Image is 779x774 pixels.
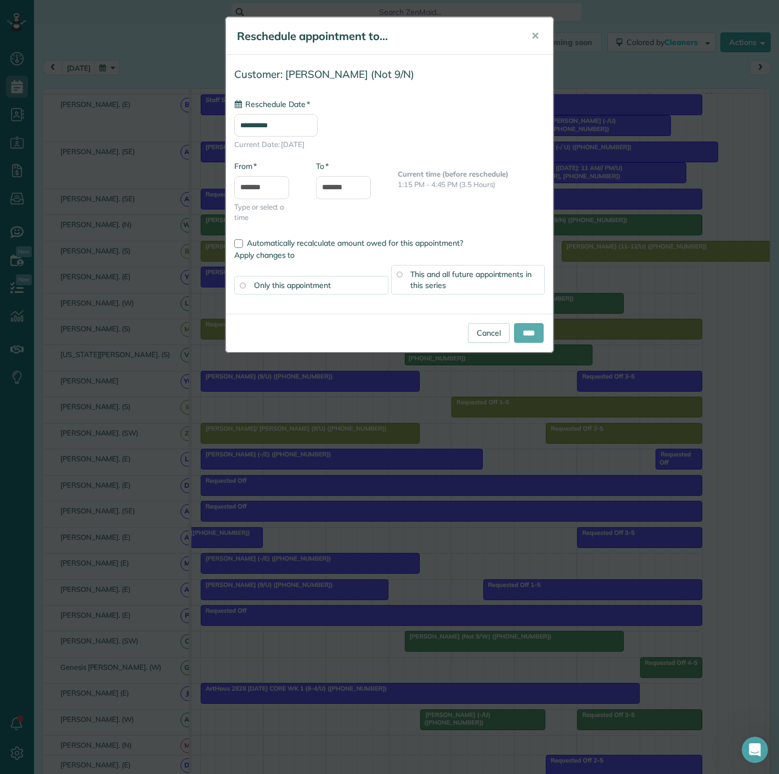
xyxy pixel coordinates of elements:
[398,170,509,178] b: Current time (before reschedule)
[247,238,463,248] span: Automatically recalculate amount owed for this appointment?
[254,280,331,290] span: Only this appointment
[468,323,510,343] a: Cancel
[316,161,329,172] label: To
[237,29,516,44] h5: Reschedule appointment to...
[234,69,545,80] h4: Customer: [PERSON_NAME] (Not 9/N)
[240,283,245,288] input: Only this appointment
[398,179,545,190] p: 1:15 PM - 4:45 PM (3.5 Hours)
[234,139,545,150] span: Current Date: [DATE]
[411,269,532,290] span: This and all future appointments in this series
[234,202,300,223] span: Type or select a time
[742,737,768,763] iframe: Intercom live chat
[397,272,402,277] input: This and all future appointments in this series
[234,250,545,261] label: Apply changes to
[531,30,539,42] span: ✕
[234,99,310,110] label: Reschedule Date
[234,161,257,172] label: From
